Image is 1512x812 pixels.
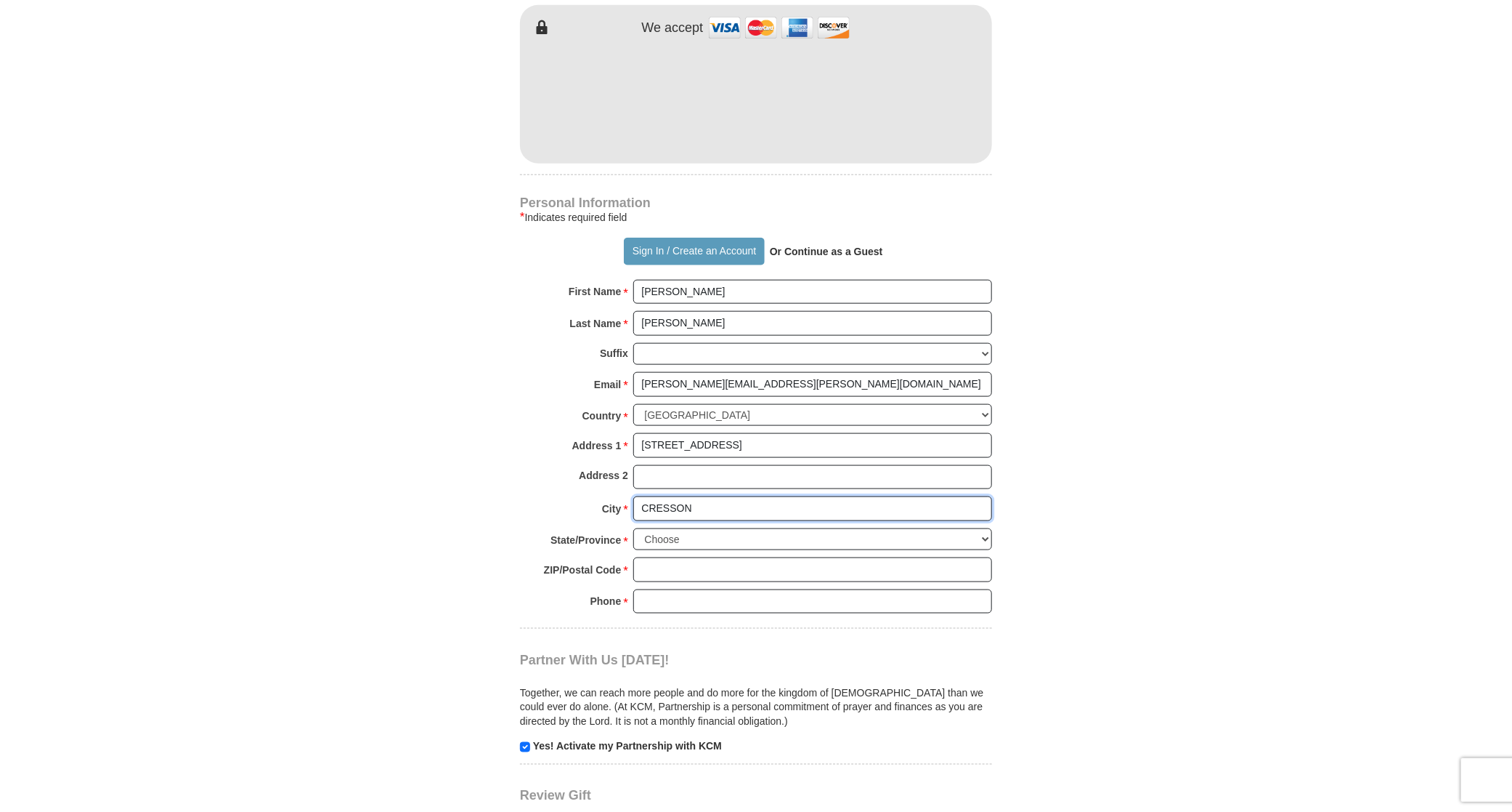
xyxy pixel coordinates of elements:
button: Sign In / Create an Account [624,238,764,265]
span: Review Gift [520,789,591,803]
img: credit cards accepted [707,12,852,44]
strong: Suffix [600,343,628,363]
p: Together, we can reach more people and do more for the kingdom of [DEMOGRAPHIC_DATA] than we coul... [520,686,992,729]
strong: Yes! Activate my Partnership with KCM [533,741,722,752]
strong: Address 2 [579,465,628,486]
strong: Address 1 [572,435,622,456]
span: Partner With Us [DATE]! [520,653,670,667]
strong: ZIP/Postal Code [544,560,622,580]
strong: Or Continue as a Guest [770,246,883,257]
strong: Country [582,406,622,426]
h4: Personal Information [520,197,992,209]
h4: We accept [642,20,704,36]
strong: Phone [590,591,622,611]
strong: First Name [569,281,621,302]
strong: Email [594,374,621,395]
strong: State/Province [550,530,621,550]
div: Indicates required field [520,209,992,226]
strong: City [602,499,621,519]
strong: Last Name [570,313,622,334]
